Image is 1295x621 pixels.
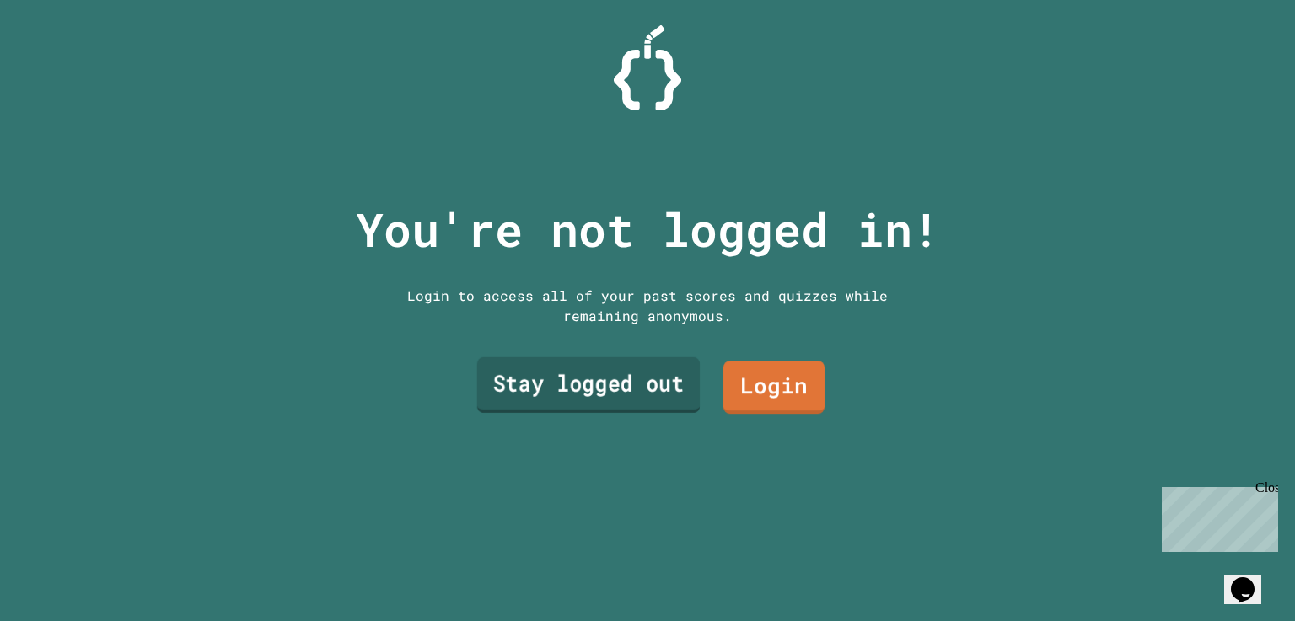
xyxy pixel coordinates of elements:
p: You're not logged in! [356,195,940,265]
iframe: chat widget [1224,554,1278,604]
div: Chat with us now!Close [7,7,116,107]
a: Stay logged out [477,357,700,413]
img: Logo.svg [614,25,681,110]
a: Login [723,361,825,414]
iframe: chat widget [1155,480,1278,552]
div: Login to access all of your past scores and quizzes while remaining anonymous. [395,286,900,326]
